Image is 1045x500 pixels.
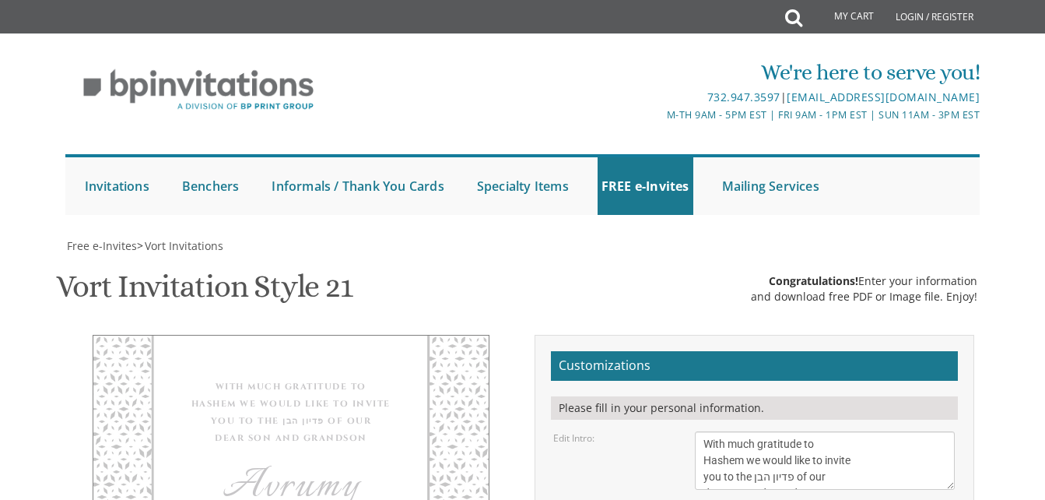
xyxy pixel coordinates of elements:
[65,58,332,122] img: BP Invitation Loft
[718,157,823,215] a: Mailing Services
[751,289,977,305] div: and download free PDF or Image file. Enjoy!
[56,269,352,315] h1: Vort Invitation Style 21
[787,90,980,104] a: [EMAIL_ADDRESS][DOMAIN_NAME]
[124,478,458,495] div: Avrumy
[551,351,958,381] h2: Customizations
[751,273,977,289] div: Enter your information
[137,238,223,253] span: >
[67,238,137,253] span: Free e-Invites
[178,157,244,215] a: Benchers
[371,57,980,88] div: We're here to serve you!
[371,107,980,123] div: M-Th 9am - 5pm EST | Fri 9am - 1pm EST | Sun 11am - 3pm EST
[143,238,223,253] a: Vort Invitations
[769,273,858,288] span: Congratulations!
[81,157,153,215] a: Invitations
[553,431,594,445] label: Edit Intro:
[473,157,573,215] a: Specialty Items
[980,438,1029,484] iframe: chat widget
[801,2,885,33] a: My Cart
[598,157,693,215] a: FREE e-Invites
[65,238,137,253] a: Free e-Invites
[145,238,223,253] span: Vort Invitations
[707,90,780,104] a: 732.947.3597
[124,379,458,447] div: With much gratitude to Hashem we would like to invite you to the פדיון הבן of our dear son and gr...
[371,88,980,107] div: |
[268,157,447,215] a: Informals / Thank You Cards
[695,431,955,490] textarea: With gratitude to Hashem We would like to invite you to The vort of our children
[551,396,958,420] div: Please fill in your personal information.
